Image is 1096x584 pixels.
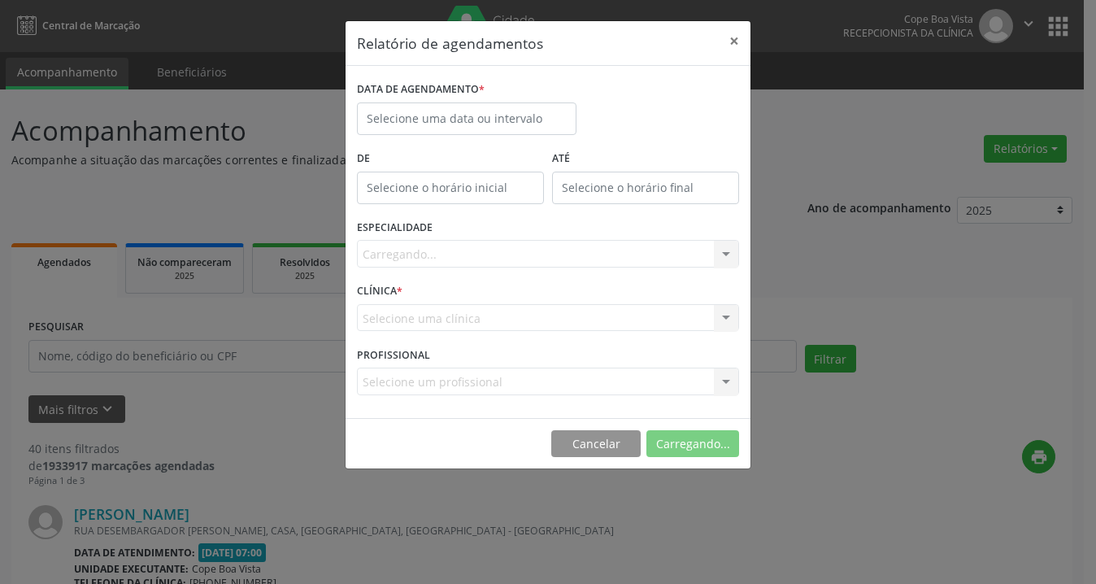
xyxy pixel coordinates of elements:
[552,172,739,204] input: Selecione o horário final
[718,21,750,61] button: Close
[357,216,433,241] label: ESPECIALIDADE
[357,102,576,135] input: Selecione uma data ou intervalo
[357,279,402,304] label: CLÍNICA
[357,146,544,172] label: De
[551,430,641,458] button: Cancelar
[357,33,543,54] h5: Relatório de agendamentos
[646,430,739,458] button: Carregando...
[357,77,485,102] label: DATA DE AGENDAMENTO
[357,172,544,204] input: Selecione o horário inicial
[357,342,430,368] label: PROFISSIONAL
[552,146,739,172] label: ATÉ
